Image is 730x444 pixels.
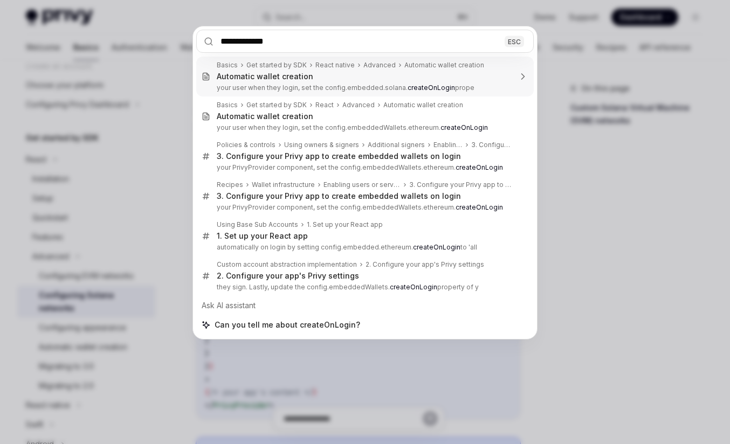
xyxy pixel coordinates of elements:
div: Automatic wallet creation [404,61,484,70]
div: Automatic wallet creation [383,101,463,109]
b: createOnLogin [456,203,503,211]
p: your PrivyProvider component, set the config.embeddedWallets.ethereum. [217,203,511,212]
b: createOnLogin [390,283,437,291]
p: automatically on login by setting config.embedded.ethereum. to 'all [217,243,511,252]
div: 3. Configure your Privy app to create embedded wallets on login [471,141,511,149]
div: React [315,101,334,109]
div: Advanced [342,101,375,109]
div: 3. Configure your Privy app to create embedded wallets on login [217,151,461,161]
span: Can you tell me about createOnLogin? [215,320,360,330]
div: Recipes [217,181,243,189]
p: they sign. Lastly, update the config.embeddedWallets. property of y [217,283,511,292]
div: 1. Set up your React app [217,231,308,241]
div: ESC [505,36,524,47]
div: Enabling users or servers to execute transactions [433,141,463,149]
div: Policies & controls [217,141,276,149]
div: Basics [217,101,238,109]
div: Get started by SDK [246,101,307,109]
div: Using Base Sub Accounts [217,220,298,229]
div: Enabling users or servers to execute transactions [323,181,401,189]
div: Advanced [363,61,396,70]
div: 3. Configure your Privy app to create embedded wallets on login [217,191,461,201]
b: createOnLogin [440,123,488,131]
div: Wallet infrastructure [252,181,315,189]
div: React native [315,61,355,70]
div: 1. Set up your React app [307,220,383,229]
div: Get started by SDK [246,61,307,70]
p: your user when they login, set the config.embeddedWallets.ethereum. [217,123,511,132]
b: createOnLogin [413,243,460,251]
div: Ask AI assistant [196,296,534,315]
div: 2. Configure your app's Privy settings [366,260,484,269]
div: Automatic wallet creation [217,72,313,81]
b: createOnLogin [456,163,503,171]
p: your PrivyProvider component, set the config.embeddedWallets.ethereum. [217,163,511,172]
b: createOnLogin [408,84,455,92]
div: Basics [217,61,238,70]
div: Additional signers [368,141,425,149]
p: your user when they login, set the config.embedded.solana. prope [217,84,511,92]
div: Automatic wallet creation [217,112,313,121]
div: 2. Configure your app's Privy settings [217,271,359,281]
div: 3. Configure your Privy app to create embedded wallets on login [409,181,511,189]
div: Custom account abstraction implementation [217,260,357,269]
div: Using owners & signers [284,141,359,149]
